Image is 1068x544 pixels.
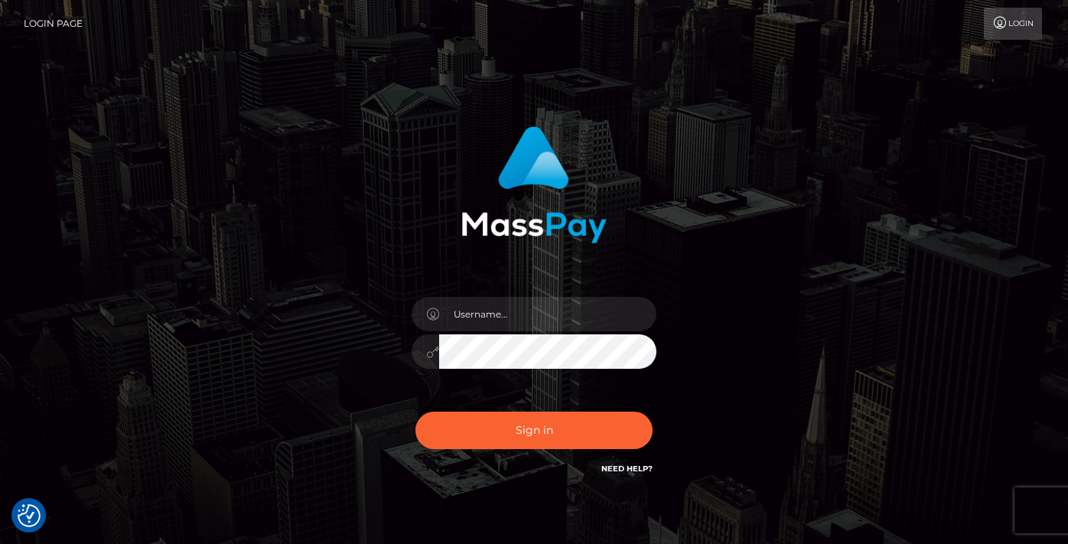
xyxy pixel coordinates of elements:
[415,412,653,449] button: Sign in
[24,8,83,40] a: Login Page
[439,297,656,331] input: Username...
[601,464,653,474] a: Need Help?
[461,126,607,243] img: MassPay Login
[18,504,41,527] button: Consent Preferences
[18,504,41,527] img: Revisit consent button
[984,8,1042,40] a: Login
